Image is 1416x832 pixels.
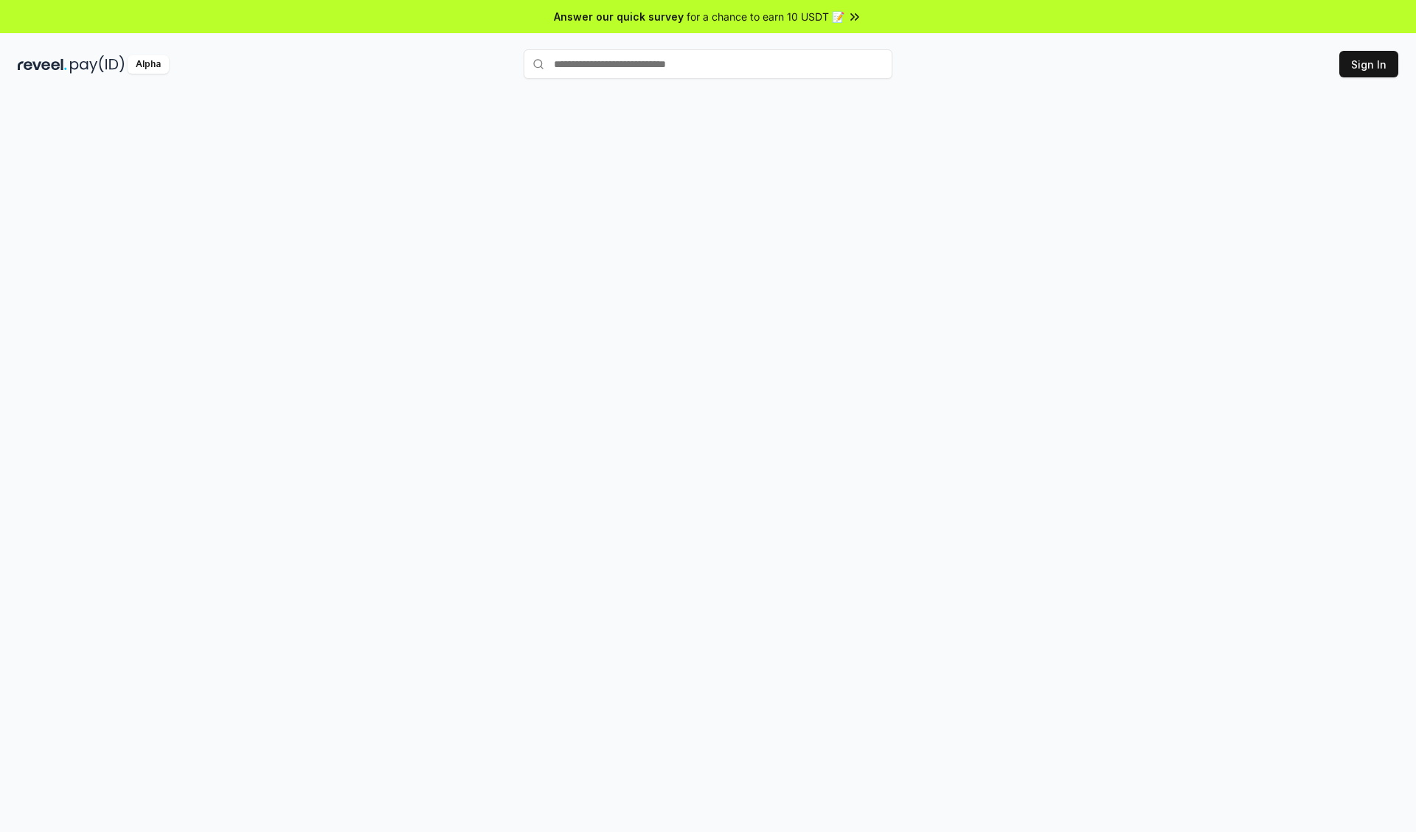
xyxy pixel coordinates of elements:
div: Alpha [128,55,169,74]
img: reveel_dark [18,55,67,74]
span: Answer our quick survey [554,9,684,24]
img: pay_id [70,55,125,74]
button: Sign In [1339,51,1398,77]
span: for a chance to earn 10 USDT 📝 [687,9,844,24]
